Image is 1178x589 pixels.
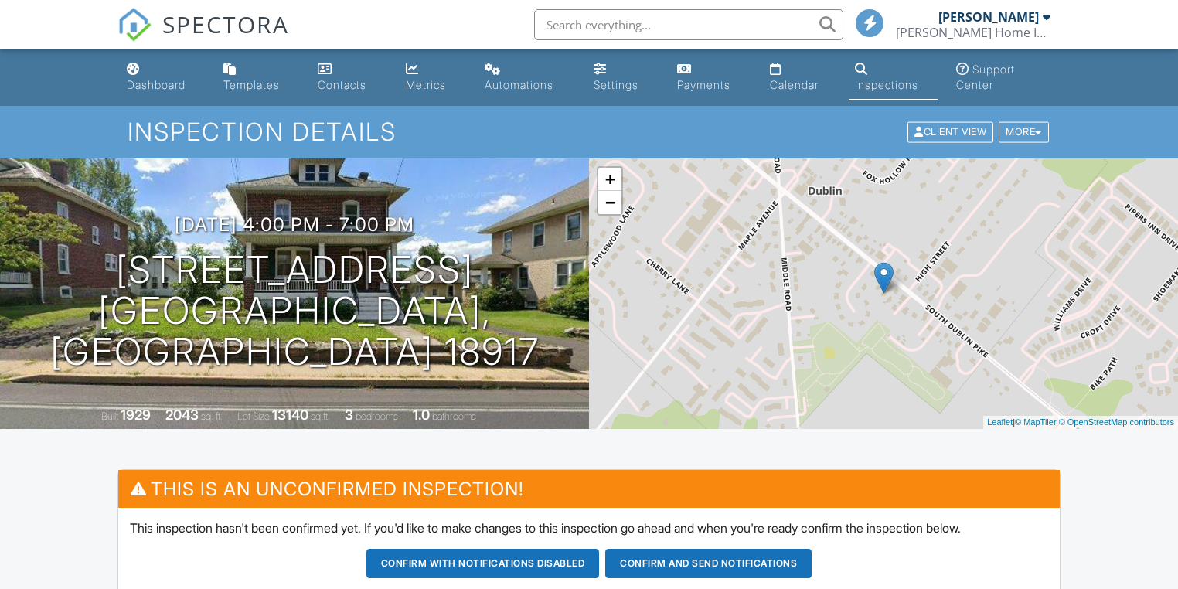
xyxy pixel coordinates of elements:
input: Search everything... [534,9,843,40]
div: Automations [485,78,553,91]
div: [PERSON_NAME] [938,9,1039,25]
div: 3 [345,407,353,423]
span: sq.ft. [311,410,330,422]
div: | [983,416,1178,429]
button: Confirm with notifications disabled [366,549,600,578]
div: 13140 [272,407,308,423]
div: Client View [907,122,993,143]
div: Payments [677,78,730,91]
span: sq. ft. [201,410,223,422]
div: Contacts [318,78,366,91]
a: Zoom out [598,191,621,214]
h3: [DATE] 4:00 pm - 7:00 pm [175,214,414,235]
div: 1.0 [413,407,430,423]
a: Metrics [400,56,466,100]
a: Settings [587,56,659,100]
span: bathrooms [432,410,476,422]
div: Bradley Home Inspections [896,25,1050,40]
a: Dashboard [121,56,205,100]
a: Automations (Basic) [478,56,575,100]
a: Templates [217,56,299,100]
a: © MapTiler [1015,417,1057,427]
div: Support Center [956,63,1015,91]
a: SPECTORA [117,21,289,53]
div: Dashboard [127,78,186,91]
h1: [STREET_ADDRESS] [GEOGRAPHIC_DATA], [GEOGRAPHIC_DATA] 18917 [25,250,564,372]
h3: This is an Unconfirmed Inspection! [118,470,1059,508]
a: Leaflet [987,417,1013,427]
div: More [999,122,1049,143]
a: Payments [671,56,751,100]
a: Contacts [312,56,387,100]
div: 2043 [165,407,199,423]
span: Lot Size [237,410,270,422]
a: Support Center [950,56,1057,100]
div: 1929 [121,407,151,423]
div: Inspections [855,78,918,91]
div: Settings [594,78,638,91]
div: Metrics [406,78,446,91]
div: Templates [223,78,280,91]
a: Inspections [849,56,938,100]
a: Calendar [764,56,836,100]
span: bedrooms [356,410,398,422]
p: This inspection hasn't been confirmed yet. If you'd like to make changes to this inspection go ah... [130,519,1047,536]
button: Confirm and send notifications [605,549,812,578]
a: Client View [906,125,997,137]
a: © OpenStreetMap contributors [1059,417,1174,427]
span: Built [101,410,118,422]
img: The Best Home Inspection Software - Spectora [117,8,152,42]
div: Calendar [770,78,819,91]
span: SPECTORA [162,8,289,40]
a: Zoom in [598,168,621,191]
h1: Inspection Details [128,118,1050,145]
